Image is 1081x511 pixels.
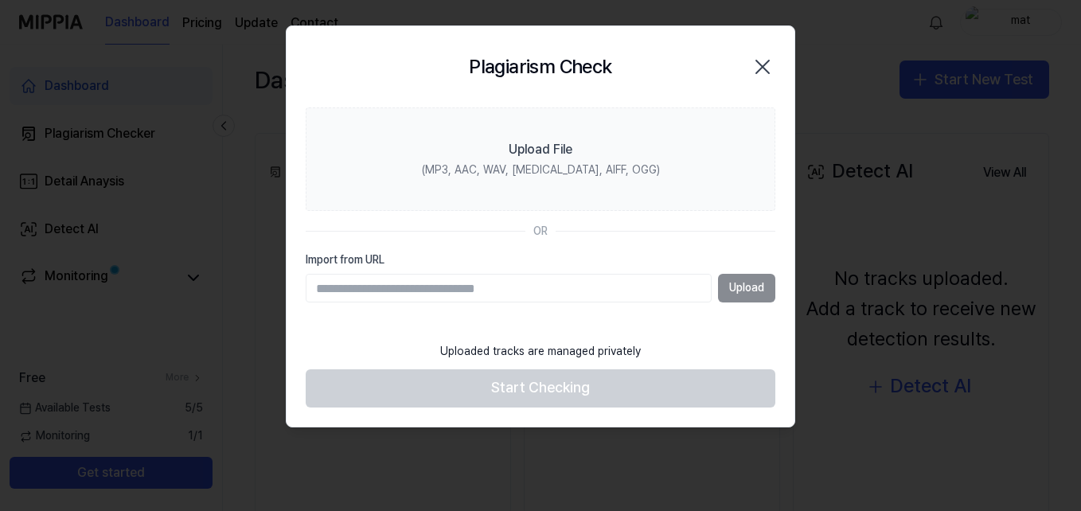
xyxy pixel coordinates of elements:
label: Import from URL [306,252,775,268]
div: (MP3, AAC, WAV, [MEDICAL_DATA], AIFF, OGG) [422,162,660,178]
h2: Plagiarism Check [469,52,611,82]
div: Uploaded tracks are managed privately [431,334,650,369]
div: Upload File [509,140,572,159]
div: OR [533,224,548,240]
